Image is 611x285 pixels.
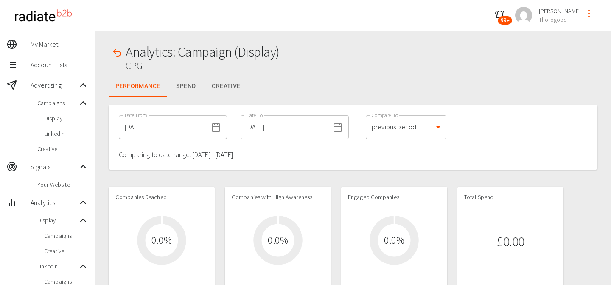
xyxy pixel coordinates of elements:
[31,60,88,70] span: Account Lists
[44,247,88,255] span: Creative
[10,6,76,25] img: radiateb2b_logo_black.png
[348,194,440,201] h4: Engaged Companies
[384,234,404,247] h2: 0.0 %
[464,194,557,201] h4: Total Spend
[126,60,280,72] h2: CPG
[515,7,532,24] img: a2ca95db2cb9c46c1606a9dd9918c8c6
[247,111,263,119] label: Date To
[44,114,88,123] span: Display
[539,15,580,24] span: Thorogood
[496,234,524,250] h1: £0.00
[366,115,446,139] div: previous period
[126,44,280,60] h1: Analytics: Campaign (Display)
[498,16,512,25] span: 99+
[232,194,324,201] h4: Companies with High Awareness
[37,145,88,153] span: Creative
[31,162,78,172] span: Signals
[109,76,167,97] button: Performance
[31,39,88,49] span: My Market
[119,115,207,139] input: dd/mm/yyyy
[37,262,78,271] span: LinkedIn
[37,180,88,189] span: Your Website
[205,76,247,97] button: Creative
[580,5,597,22] button: profile-menu
[241,115,329,139] input: dd/mm/yyyy
[119,149,233,160] p: Comparing to date range: [DATE] - [DATE]
[31,197,78,208] span: Analytics
[268,234,288,247] h2: 0.0 %
[539,7,580,15] span: [PERSON_NAME]
[37,216,78,225] span: Display
[372,111,398,119] label: Compare To
[44,231,88,240] span: Campaigns
[491,7,508,24] button: 99+
[31,80,78,90] span: Advertising
[44,129,88,138] span: LinkedIn
[151,234,172,247] h2: 0.0 %
[167,76,205,97] button: Spend
[109,76,597,97] div: Metrics Tabs
[37,99,78,107] span: Campaigns
[125,111,147,119] label: Date From
[115,194,208,201] h4: Companies Reached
